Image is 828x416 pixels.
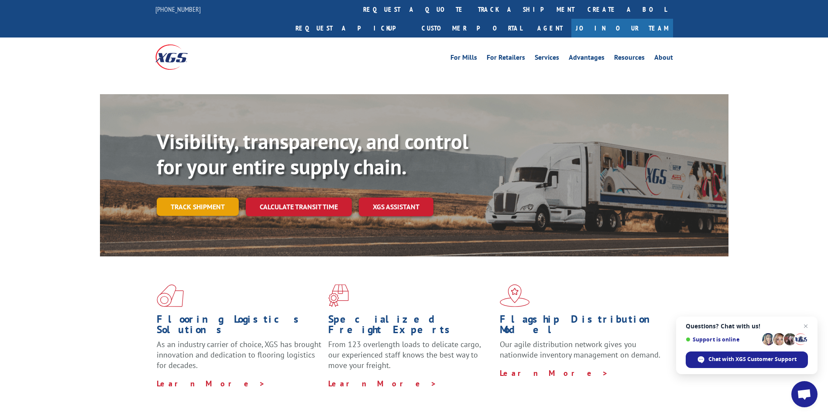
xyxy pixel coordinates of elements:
a: About [654,54,673,64]
h1: Flooring Logistics Solutions [157,314,322,339]
h1: Flagship Distribution Model [500,314,665,339]
span: Our agile distribution network gives you nationwide inventory management on demand. [500,339,660,360]
a: Agent [529,19,571,38]
a: XGS ASSISTANT [359,198,433,216]
div: Open chat [791,381,818,407]
a: For Retailers [487,54,525,64]
p: From 123 overlength loads to delicate cargo, our experienced staff knows the best way to move you... [328,339,493,378]
span: Support is online [686,336,759,343]
img: xgs-icon-total-supply-chain-intelligence-red [157,284,184,307]
a: Calculate transit time [246,198,352,216]
span: Close chat [801,321,811,331]
div: Chat with XGS Customer Support [686,351,808,368]
a: For Mills [450,54,477,64]
a: [PHONE_NUMBER] [155,5,201,14]
span: Chat with XGS Customer Support [708,355,797,363]
a: Resources [614,54,645,64]
a: Learn More > [157,378,265,389]
span: As an industry carrier of choice, XGS has brought innovation and dedication to flooring logistics... [157,339,321,370]
h1: Specialized Freight Experts [328,314,493,339]
a: Customer Portal [415,19,529,38]
img: xgs-icon-focused-on-flooring-red [328,284,349,307]
a: Services [535,54,559,64]
a: Track shipment [157,198,239,216]
span: Questions? Chat with us! [686,323,808,330]
img: xgs-icon-flagship-distribution-model-red [500,284,530,307]
b: Visibility, transparency, and control for your entire supply chain. [157,128,468,180]
a: Request a pickup [289,19,415,38]
a: Learn More > [328,378,437,389]
a: Advantages [569,54,605,64]
a: Learn More > [500,368,608,378]
a: Join Our Team [571,19,673,38]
